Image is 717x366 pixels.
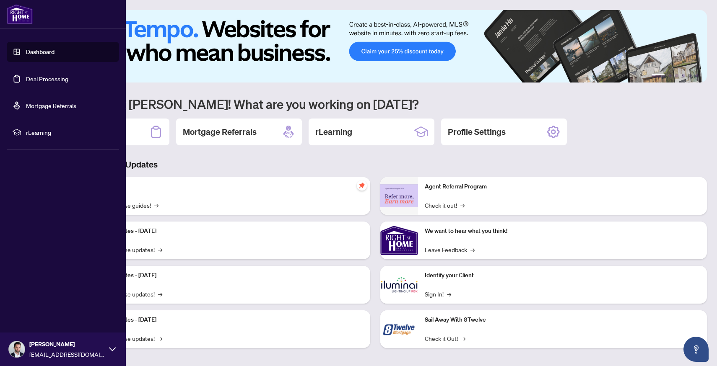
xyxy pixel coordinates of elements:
button: 1 [652,74,665,77]
span: [PERSON_NAME] [29,340,105,349]
a: Deal Processing [26,75,68,82]
a: Mortgage Referrals [26,102,76,109]
span: → [460,201,465,210]
a: Sign In!→ [425,289,451,299]
p: Identify your Client [425,271,700,280]
span: pushpin [357,180,367,191]
h3: Brokerage & Industry Updates [44,159,707,170]
button: 4 [682,74,685,77]
p: Platform Updates - [DATE] [88,271,364,280]
span: → [158,334,162,343]
p: Self-Help [88,182,364,191]
span: → [461,334,465,343]
button: 3 [675,74,678,77]
p: Agent Referral Program [425,182,700,191]
button: 2 [668,74,672,77]
img: Sail Away With 8Twelve [380,310,418,348]
img: logo [7,4,33,24]
h2: Profile Settings [448,126,506,138]
h1: Welcome back [PERSON_NAME]! What are you working on [DATE]? [44,96,707,112]
span: → [158,289,162,299]
p: Sail Away With 8Twelve [425,315,700,325]
button: 5 [688,74,692,77]
span: rLearning [26,128,113,137]
img: Profile Icon [9,341,25,357]
span: → [154,201,158,210]
p: Platform Updates - [DATE] [88,227,364,236]
span: [EMAIL_ADDRESS][DOMAIN_NAME] [29,350,105,359]
p: Platform Updates - [DATE] [88,315,364,325]
a: Check it out!→ [425,201,465,210]
img: Identify your Client [380,266,418,304]
a: Leave Feedback→ [425,245,475,254]
a: Dashboard [26,48,55,56]
img: We want to hear what you think! [380,222,418,259]
p: We want to hear what you think! [425,227,700,236]
button: Open asap [683,337,709,362]
img: Slide 0 [44,10,707,82]
a: Check it Out!→ [425,334,465,343]
img: Agent Referral Program [380,184,418,207]
button: 6 [695,74,699,77]
h2: rLearning [315,126,352,138]
h2: Mortgage Referrals [183,126,257,138]
span: → [470,245,475,254]
span: → [158,245,162,254]
span: → [447,289,451,299]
